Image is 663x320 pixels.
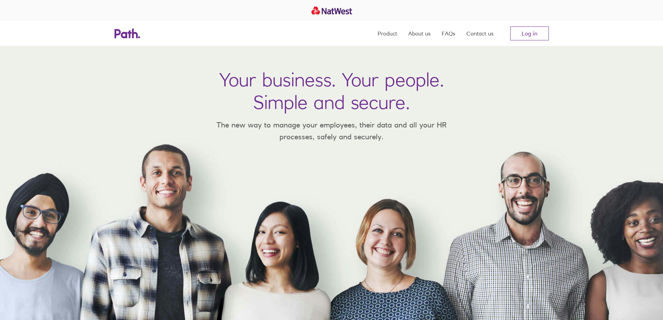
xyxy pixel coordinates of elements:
a: About us [408,21,431,46]
h1: Your business. Your people. Simple and secure. [219,68,444,114]
a: Product [378,21,397,46]
a: Contact us [466,21,494,46]
a: Log in [510,26,549,40]
p: The new way to manage your employees, their data and all your HR processes, safely and securely. [206,119,457,142]
a: FAQs [442,21,455,46]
